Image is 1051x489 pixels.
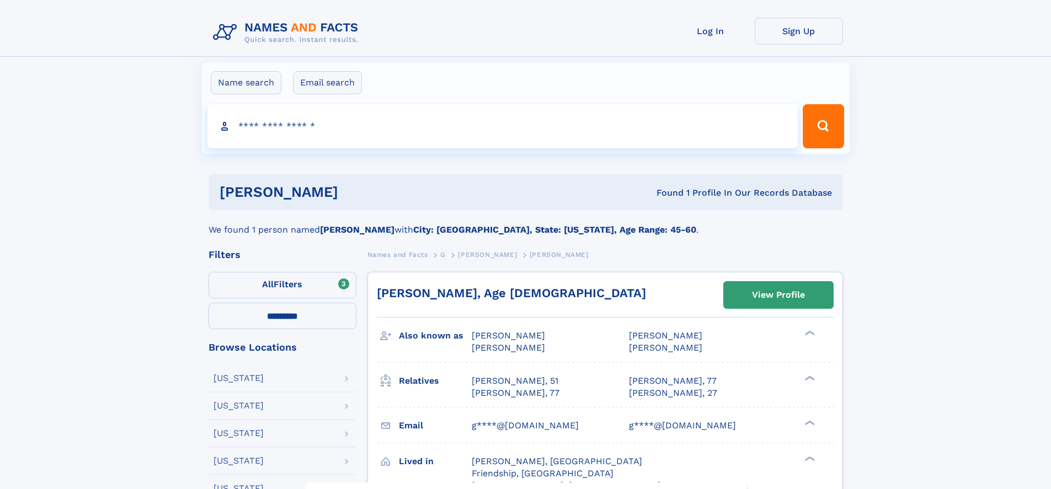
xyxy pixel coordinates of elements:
[458,248,517,261] a: [PERSON_NAME]
[458,251,517,259] span: [PERSON_NAME]
[214,456,264,465] div: [US_STATE]
[497,187,832,199] div: Found 1 Profile In Our Records Database
[724,282,833,308] a: View Profile
[472,342,545,353] span: [PERSON_NAME]
[629,342,702,353] span: [PERSON_NAME]
[629,375,717,387] a: [PERSON_NAME], 77
[209,272,356,298] label: Filters
[530,251,589,259] span: [PERSON_NAME]
[209,250,356,260] div: Filters
[214,401,264,410] div: [US_STATE]
[802,419,815,426] div: ❯
[399,416,472,435] h3: Email
[220,185,498,199] h1: [PERSON_NAME]
[802,374,815,381] div: ❯
[752,282,805,308] div: View Profile
[472,330,545,341] span: [PERSON_NAME]
[399,372,472,390] h3: Relatives
[209,210,843,237] div: We found 1 person named with .
[629,387,717,399] a: [PERSON_NAME], 27
[803,104,844,148] button: Search Button
[440,248,446,261] a: G
[367,248,428,261] a: Names and Facts
[209,342,356,352] div: Browse Locations
[472,468,613,479] span: Friendship, [GEOGRAPHIC_DATA]
[262,279,274,289] span: All
[207,104,798,148] input: search input
[472,375,558,387] a: [PERSON_NAME], 51
[413,224,696,235] b: City: [GEOGRAPHIC_DATA], State: [US_STATE], Age Range: 45-60
[214,429,264,438] div: [US_STATE]
[666,18,755,45] a: Log In
[399,326,472,345] h3: Also known as
[209,18,367,47] img: Logo Names and Facts
[755,18,843,45] a: Sign Up
[802,455,815,462] div: ❯
[472,456,642,466] span: [PERSON_NAME], [GEOGRAPHIC_DATA]
[320,224,394,235] b: [PERSON_NAME]
[802,330,815,337] div: ❯
[377,286,646,300] a: [PERSON_NAME], Age [DEMOGRAPHIC_DATA]
[472,387,559,399] a: [PERSON_NAME], 77
[629,330,702,341] span: [PERSON_NAME]
[399,452,472,471] h3: Lived in
[293,71,362,94] label: Email search
[440,251,446,259] span: G
[211,71,281,94] label: Name search
[214,374,264,383] div: [US_STATE]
